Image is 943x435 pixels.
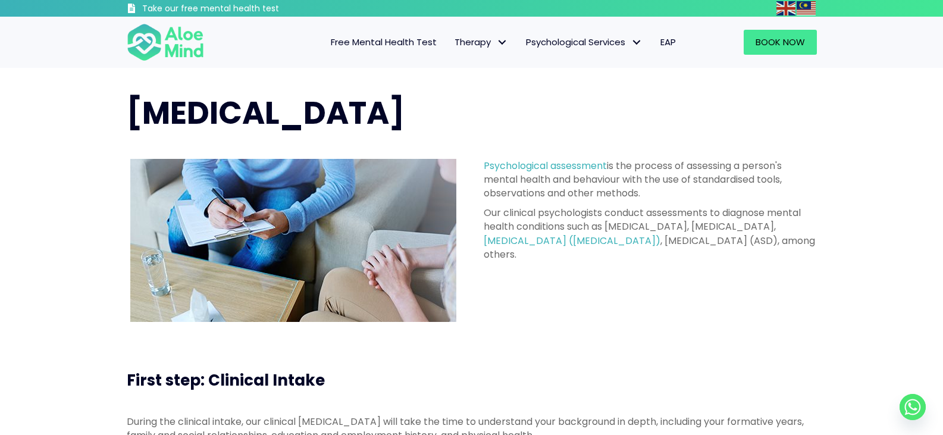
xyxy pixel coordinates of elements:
[797,1,817,15] a: Malay
[517,30,651,55] a: Psychological ServicesPsychological Services: submenu
[776,1,795,15] img: en
[484,234,660,248] a: [MEDICAL_DATA] ([MEDICAL_DATA])
[660,36,676,48] span: EAP
[900,394,926,420] a: Whatsapp
[776,1,797,15] a: English
[628,34,646,51] span: Psychological Services: submenu
[130,159,456,322] img: psychological assessment
[484,206,817,261] p: Our clinical psychologists conduct assessments to diagnose mental health conditions such as [MEDI...
[127,3,343,17] a: Take our free mental health test
[220,30,685,55] nav: Menu
[484,159,817,201] p: is the process of assessing a person's mental health and behaviour with the use of standardised t...
[446,30,517,55] a: TherapyTherapy: submenu
[322,30,446,55] a: Free Mental Health Test
[127,23,204,62] img: Aloe mind Logo
[494,34,511,51] span: Therapy: submenu
[127,370,325,391] span: First step: Clinical Intake
[142,3,343,15] h3: Take our free mental health test
[127,91,405,134] span: [MEDICAL_DATA]
[744,30,817,55] a: Book Now
[526,36,643,48] span: Psychological Services
[797,1,816,15] img: ms
[651,30,685,55] a: EAP
[455,36,508,48] span: Therapy
[484,159,607,173] a: Psychological assessment
[331,36,437,48] span: Free Mental Health Test
[756,36,805,48] span: Book Now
